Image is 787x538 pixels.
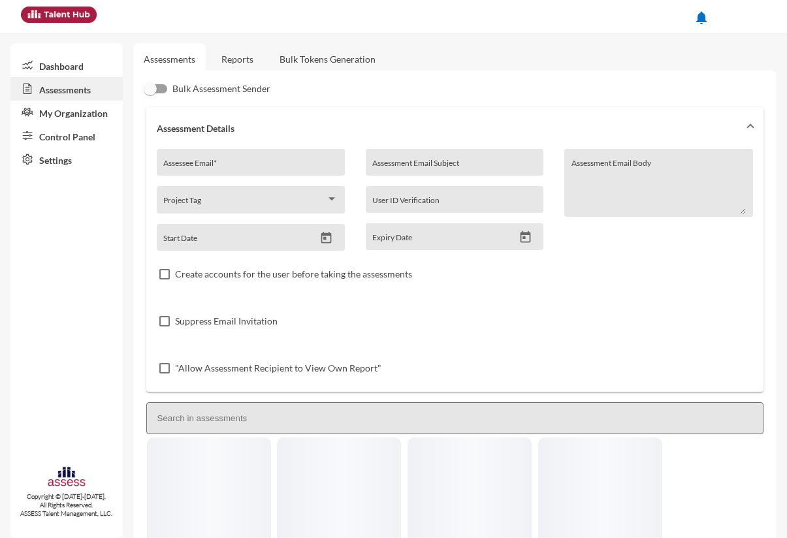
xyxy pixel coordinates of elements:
button: Open calendar [315,231,338,245]
input: Search in assessments [146,402,764,434]
a: Control Panel [10,124,123,148]
img: assesscompany-logo.png [47,466,86,490]
button: Open calendar [514,230,537,244]
span: Suppress Email Invitation [175,313,278,329]
a: Assessments [144,54,195,65]
span: Bulk Assessment Sender [172,81,270,97]
span: Create accounts for the user before taking the assessments [175,266,412,282]
div: Assessment Details [146,149,764,392]
p: Copyright © [DATE]-[DATE]. All Rights Reserved. ASSESS Talent Management, LLC. [10,492,123,518]
a: Dashboard [10,54,123,77]
a: My Organization [10,101,123,124]
a: Assessments [10,77,123,101]
mat-panel-title: Assessment Details [157,123,738,134]
mat-icon: notifications [694,10,709,25]
a: Bulk Tokens Generation [269,43,386,75]
a: Reports [211,43,264,75]
span: "Allow Assessment Recipient to View Own Report" [175,360,381,376]
a: Settings [10,148,123,171]
mat-expansion-panel-header: Assessment Details [146,107,764,149]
